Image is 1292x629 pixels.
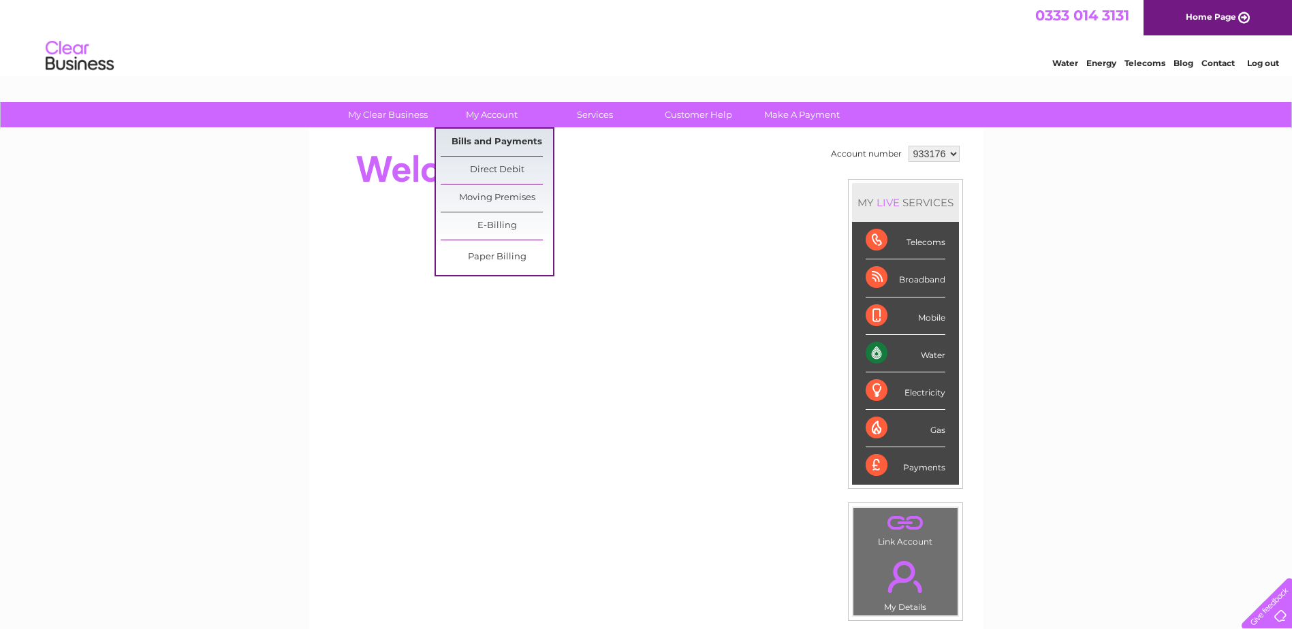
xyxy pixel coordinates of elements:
[866,335,945,372] div: Water
[866,259,945,297] div: Broadband
[1173,58,1193,68] a: Blog
[1086,58,1116,68] a: Energy
[852,183,959,222] div: MY SERVICES
[1035,7,1129,24] a: 0333 014 3131
[642,102,755,127] a: Customer Help
[441,244,553,271] a: Paper Billing
[853,507,958,550] td: Link Account
[857,553,954,600] a: .
[866,372,945,410] div: Electricity
[1201,58,1235,68] a: Contact
[874,196,902,209] div: LIVE
[1124,58,1165,68] a: Telecoms
[746,102,858,127] a: Make A Payment
[332,102,444,127] a: My Clear Business
[866,447,945,484] div: Payments
[1247,58,1279,68] a: Log out
[866,410,945,447] div: Gas
[441,184,553,212] a: Moving Premises
[828,142,905,165] td: Account number
[435,102,548,127] a: My Account
[866,297,945,335] div: Mobile
[857,511,954,535] a: .
[866,222,945,259] div: Telecoms
[1052,58,1078,68] a: Water
[441,157,553,184] a: Direct Debit
[441,129,553,156] a: Bills and Payments
[539,102,651,127] a: Services
[853,549,958,616] td: My Details
[441,212,553,240] a: E-Billing
[325,7,968,66] div: Clear Business is a trading name of Verastar Limited (registered in [GEOGRAPHIC_DATA] No. 3667643...
[45,35,114,77] img: logo.png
